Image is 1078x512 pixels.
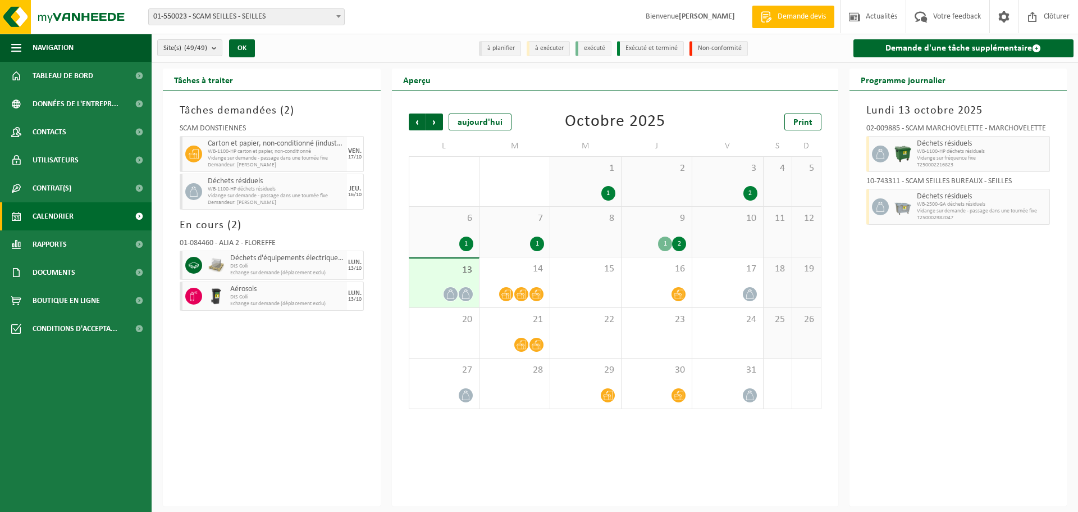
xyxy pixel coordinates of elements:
span: 12 [798,212,815,225]
h2: Programme journalier [849,69,957,90]
span: 3 [698,162,757,175]
div: VEN. [348,148,362,155]
a: Demande devis [752,6,834,28]
div: 17/10 [348,155,362,160]
div: 16/10 [348,192,362,198]
span: 7 [485,212,544,225]
a: Demande d'une tâche supplémentaire [853,39,1074,57]
button: Site(s)(49/49) [157,39,222,56]
a: Print [784,114,821,130]
span: Carton et papier, non-conditionné (industriel) [208,139,344,148]
li: exécuté [575,41,611,56]
li: Non-conformité [689,41,748,56]
span: 5 [798,162,815,175]
span: 8 [556,212,615,225]
div: 02-009885 - SCAM MARCHOVELETTE - MARCHOVELETTE [866,125,1050,136]
span: 24 [698,314,757,326]
td: V [692,136,763,156]
span: 31 [698,364,757,377]
div: LUN. [348,290,362,297]
h3: En cours ( ) [180,217,364,234]
td: M [550,136,621,156]
span: Déchets résiduels [917,139,1047,148]
img: WB-0240-HPE-BK-01 [208,288,225,305]
span: 2 [627,162,686,175]
span: Déchets d'équipements électriques et électroniques - Sans tubes cathodiques [230,254,344,263]
span: 10 [698,212,757,225]
td: D [792,136,821,156]
span: 16 [627,263,686,275]
span: Conditions d'accepta... [33,315,117,343]
span: 9 [627,212,686,225]
li: à exécuter [527,41,570,56]
div: 1 [459,237,473,251]
span: 23 [627,314,686,326]
span: WB-2500-GA déchets résiduels [917,201,1047,208]
div: 1 [601,186,615,201]
span: Déchets résiduels [917,192,1047,201]
img: WB-1100-HPE-GN-01 [894,146,911,162]
span: Demandeur: [PERSON_NAME] [208,162,344,169]
td: J [622,136,692,156]
span: 21 [485,314,544,326]
span: 18 [769,263,786,275]
td: M [479,136,550,156]
div: aujourd'hui [449,114,511,130]
strong: [PERSON_NAME] [679,12,735,21]
div: LUN. [348,259,362,266]
span: WB-1100-HP déchets résiduels [208,186,344,193]
td: L [409,136,479,156]
span: 2 [284,105,290,116]
span: Vidange sur demande - passage dans une tournée fixe [208,193,344,200]
span: 13 [415,264,473,277]
span: 2 [231,220,237,231]
div: 2 [672,237,686,251]
span: Contrat(s) [33,174,71,202]
span: 17 [698,263,757,275]
span: 15 [556,263,615,275]
span: Print [793,118,812,127]
span: 29 [556,364,615,377]
span: Echange sur demande (déplacement exclu) [230,270,344,277]
span: Demandeur: [PERSON_NAME] [208,200,344,206]
td: S [764,136,792,156]
span: 01-550023 - SCAM SEILLES - SEILLES [148,8,345,25]
span: 11 [769,212,786,225]
span: 14 [485,263,544,275]
span: 1 [556,162,615,175]
span: WB-1100-HP carton et papier, non-conditionné [208,148,344,155]
div: 1 [530,237,544,251]
span: 20 [415,314,473,326]
span: Vidange sur demande - passage dans une tournée fixe [208,155,344,162]
span: T250002216823 [917,162,1047,169]
span: Vidange sur fréquence fixe [917,155,1047,162]
span: 30 [627,364,686,377]
span: Documents [33,259,75,287]
div: 13/10 [348,297,362,302]
li: à planifier [479,41,521,56]
div: 13/10 [348,266,362,271]
span: Navigation [33,34,74,62]
h3: Tâches demandées ( ) [180,102,364,119]
span: Rapports [33,230,67,259]
span: 22 [556,314,615,326]
count: (49/49) [184,44,207,52]
span: 26 [798,314,815,326]
h2: Tâches à traiter [163,69,244,90]
span: WB-1100-HP déchets résiduels [917,148,1047,155]
span: Précédent [409,114,426,130]
span: Données de l'entrepr... [33,90,118,118]
div: Octobre 2025 [565,114,665,130]
div: 2 [743,186,757,201]
span: 25 [769,314,786,326]
span: Suivant [426,114,443,130]
h3: Lundi 13 octobre 2025 [866,102,1050,119]
span: 6 [415,212,473,225]
span: 27 [415,364,473,377]
img: LP-PA-00000-WDN-11 [208,257,225,274]
div: 01-084460 - ALIA 2 - FLOREFFE [180,239,364,251]
div: JEU. [349,185,361,192]
li: Exécuté et terminé [617,41,684,56]
span: Tableau de bord [33,62,93,90]
span: 19 [798,263,815,275]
